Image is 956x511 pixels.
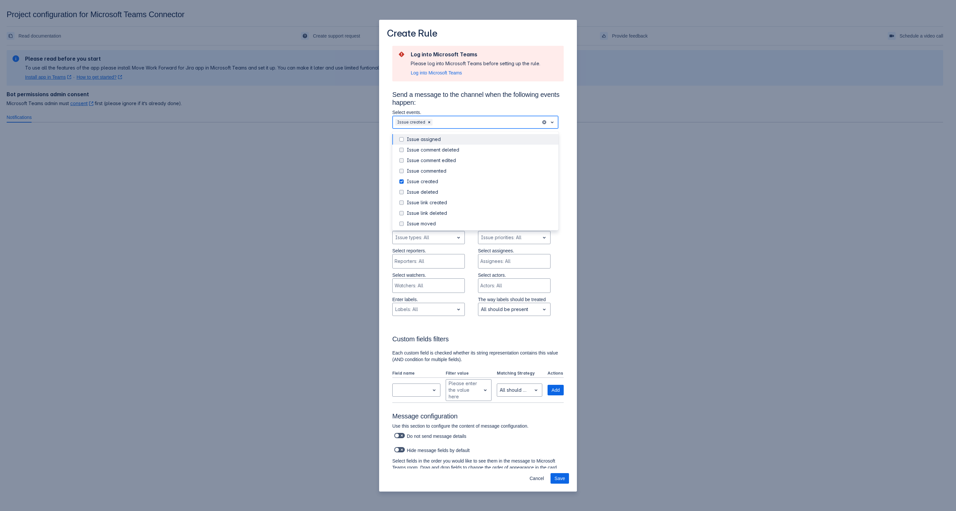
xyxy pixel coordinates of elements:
button: Save [551,473,569,484]
div: Issue moved [407,220,554,227]
th: Matching Strategy [494,369,545,378]
span: open [455,305,463,313]
h3: Create Rule [387,28,437,41]
th: Filter value [443,369,494,378]
span: error [398,50,405,58]
span: Add [552,385,560,395]
span: open [481,386,489,394]
span: open [430,386,438,394]
p: Use this section to configure the content of message configuration. [392,423,558,429]
span: open [455,234,463,241]
button: Cancel [525,473,548,484]
p: Select assignees. [478,247,551,254]
div: Issue created [395,119,426,126]
span: open [548,118,556,126]
div: Issue assigned [407,136,554,143]
div: Issue created [407,178,554,185]
div: Hide message fields by default [392,445,558,454]
h3: Message configuration [392,412,564,423]
p: Select events. [392,109,558,116]
h3: Send a message to the channel when the following events happen: [392,91,564,109]
div: Remove Issue created [426,119,433,126]
button: Add [548,385,564,395]
div: Issue deleted [407,189,554,195]
p: Select reporters. [392,247,465,254]
p: Each custom field is checked whether its string representation contains this value (AND condition... [392,350,564,363]
p: Select actors. [478,272,551,278]
div: Please enter the value here [449,380,478,400]
div: Issue link deleted [407,210,554,216]
span: Save [554,473,565,484]
th: Actions [545,369,564,378]
div: Issue comment edited [407,157,554,164]
button: clear [542,120,547,125]
div: Do not send message details [392,431,558,440]
div: Issue commented [407,168,554,174]
div: Please log into Microsoft Teams before setting up the rule. [411,60,540,67]
span: Clear [427,120,432,125]
div: Issue link created [407,199,554,206]
p: Select watchers. [392,272,465,278]
h2: Log into Microsoft Teams [411,51,540,58]
span: open [532,386,540,394]
th: Field name [392,369,443,378]
h3: Custom fields filters [392,335,564,346]
p: The way labels should be treated [478,296,551,303]
p: Enter labels. [392,296,465,303]
p: Select fields in the order you would like to see them in the message to Microsoft Teams room. Dra... [392,458,558,471]
span: Cancel [529,473,544,484]
span: open [540,234,548,241]
button: Log into Microsoft Teams [411,70,462,76]
span: open [540,305,548,313]
div: Issue comment deleted [407,147,554,153]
